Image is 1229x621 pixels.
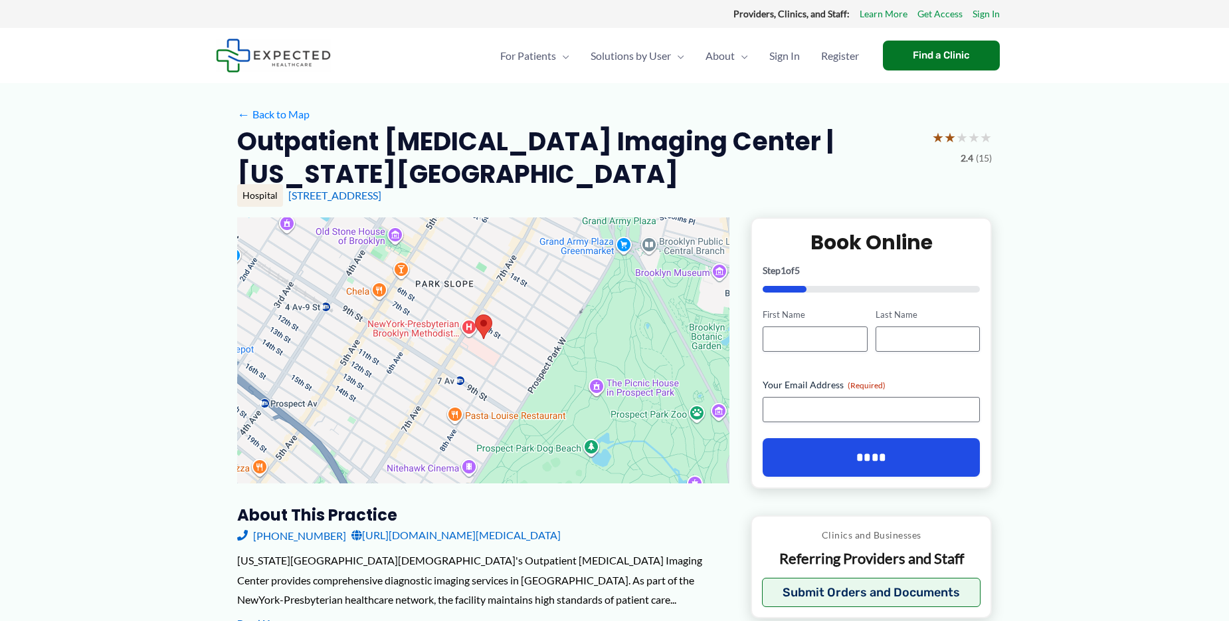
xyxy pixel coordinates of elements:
[695,33,759,79] a: AboutMenu Toggle
[288,189,381,201] a: [STREET_ADDRESS]
[351,525,561,545] a: [URL][DOMAIN_NAME][MEDICAL_DATA]
[956,125,968,150] span: ★
[781,265,786,276] span: 1
[237,184,283,207] div: Hospital
[591,33,671,79] span: Solutions by User
[976,150,992,167] span: (15)
[759,33,810,79] a: Sign In
[883,41,1000,70] a: Find a Clinic
[762,527,981,544] p: Clinics and Businesses
[237,125,921,191] h2: Outpatient [MEDICAL_DATA] Imaging Center | [US_STATE][GEOGRAPHIC_DATA]
[973,5,1000,23] a: Sign In
[556,33,569,79] span: Menu Toggle
[769,33,800,79] span: Sign In
[237,551,729,610] div: [US_STATE][GEOGRAPHIC_DATA][DEMOGRAPHIC_DATA]'s Outpatient [MEDICAL_DATA] Imaging Center provides...
[237,108,250,120] span: ←
[917,5,963,23] a: Get Access
[821,33,859,79] span: Register
[237,505,729,525] h3: About this practice
[735,33,748,79] span: Menu Toggle
[848,380,886,390] span: (Required)
[237,525,346,545] a: [PHONE_NUMBER]
[876,309,980,321] label: Last Name
[968,125,980,150] span: ★
[706,33,735,79] span: About
[237,104,310,124] a: ←Back to Map
[944,125,956,150] span: ★
[733,8,850,19] strong: Providers, Clinics, and Staff:
[490,33,580,79] a: For PatientsMenu Toggle
[810,33,870,79] a: Register
[580,33,695,79] a: Solutions by UserMenu Toggle
[762,549,981,568] p: Referring Providers and Staff
[216,39,331,72] img: Expected Healthcare Logo - side, dark font, small
[763,378,980,392] label: Your Email Address
[500,33,556,79] span: For Patients
[932,125,944,150] span: ★
[860,5,907,23] a: Learn More
[980,125,992,150] span: ★
[763,229,980,255] h2: Book Online
[762,578,981,607] button: Submit Orders and Documents
[671,33,684,79] span: Menu Toggle
[795,265,800,276] span: 5
[490,33,870,79] nav: Primary Site Navigation
[763,266,980,275] p: Step of
[961,150,973,167] span: 2.4
[763,309,867,321] label: First Name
